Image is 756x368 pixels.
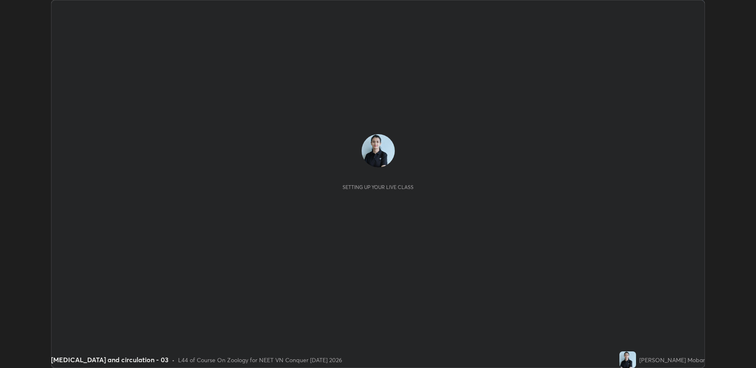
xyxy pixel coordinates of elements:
[362,134,395,167] img: f9e8998792e74df79d03c3560c669755.jpg
[172,356,175,364] div: •
[343,184,413,190] div: Setting up your live class
[178,356,342,364] div: L44 of Course On Zoology for NEET VN Conquer [DATE] 2026
[619,351,636,368] img: f9e8998792e74df79d03c3560c669755.jpg
[51,355,169,365] div: [MEDICAL_DATA] and circulation - 03
[639,356,705,364] div: [PERSON_NAME] Mobar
